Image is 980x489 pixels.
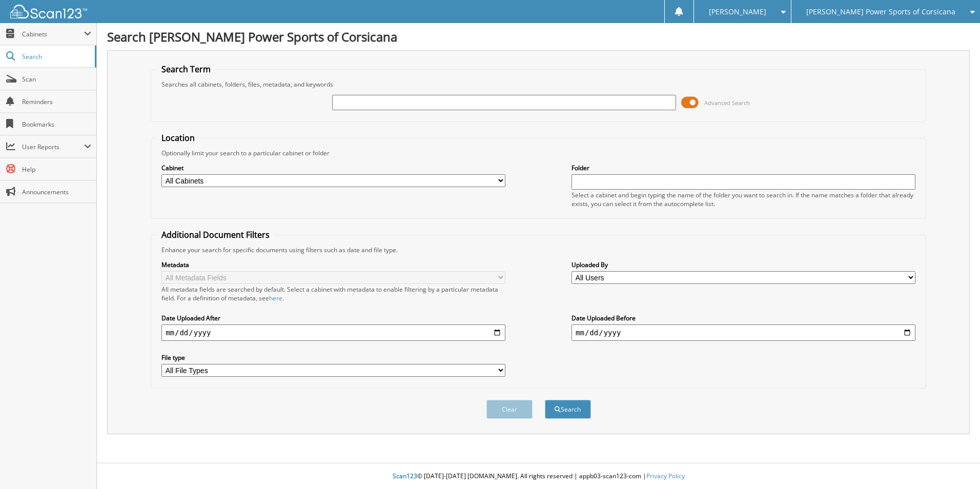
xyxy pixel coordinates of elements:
[571,314,915,322] label: Date Uploaded Before
[571,324,915,341] input: end
[571,191,915,208] div: Select a cabinet and begin typing the name of the folder you want to search in. If the name match...
[22,30,84,38] span: Cabinets
[161,164,505,172] label: Cabinet
[161,260,505,269] label: Metadata
[545,400,591,419] button: Search
[156,64,216,75] legend: Search Term
[709,9,766,15] span: [PERSON_NAME]
[22,97,91,106] span: Reminders
[161,353,505,362] label: File type
[806,9,955,15] span: [PERSON_NAME] Power Sports of Corsicana
[161,285,505,302] div: All metadata fields are searched by default. Select a cabinet with metadata to enable filtering b...
[571,260,915,269] label: Uploaded By
[22,142,84,151] span: User Reports
[156,229,275,240] legend: Additional Document Filters
[22,165,91,174] span: Help
[156,149,921,157] div: Optionally limit your search to a particular cabinet or folder
[156,246,921,254] div: Enhance your search for specific documents using filters such as date and file type.
[269,294,282,302] a: here
[156,80,921,89] div: Searches all cabinets, folders, files, metadata, and keywords
[22,120,91,129] span: Bookmarks
[161,324,505,341] input: start
[10,5,87,18] img: scan123-logo-white.svg
[571,164,915,172] label: Folder
[704,99,750,107] span: Advanced Search
[97,464,980,489] div: © [DATE]-[DATE] [DOMAIN_NAME]. All rights reserved | appb03-scan123-com |
[156,132,200,144] legend: Location
[107,28,970,45] h1: Search [PERSON_NAME] Power Sports of Corsicana
[22,188,91,196] span: Announcements
[646,472,685,480] a: Privacy Policy
[486,400,533,419] button: Clear
[22,75,91,84] span: Scan
[161,314,505,322] label: Date Uploaded After
[393,472,417,480] span: Scan123
[22,52,90,61] span: Search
